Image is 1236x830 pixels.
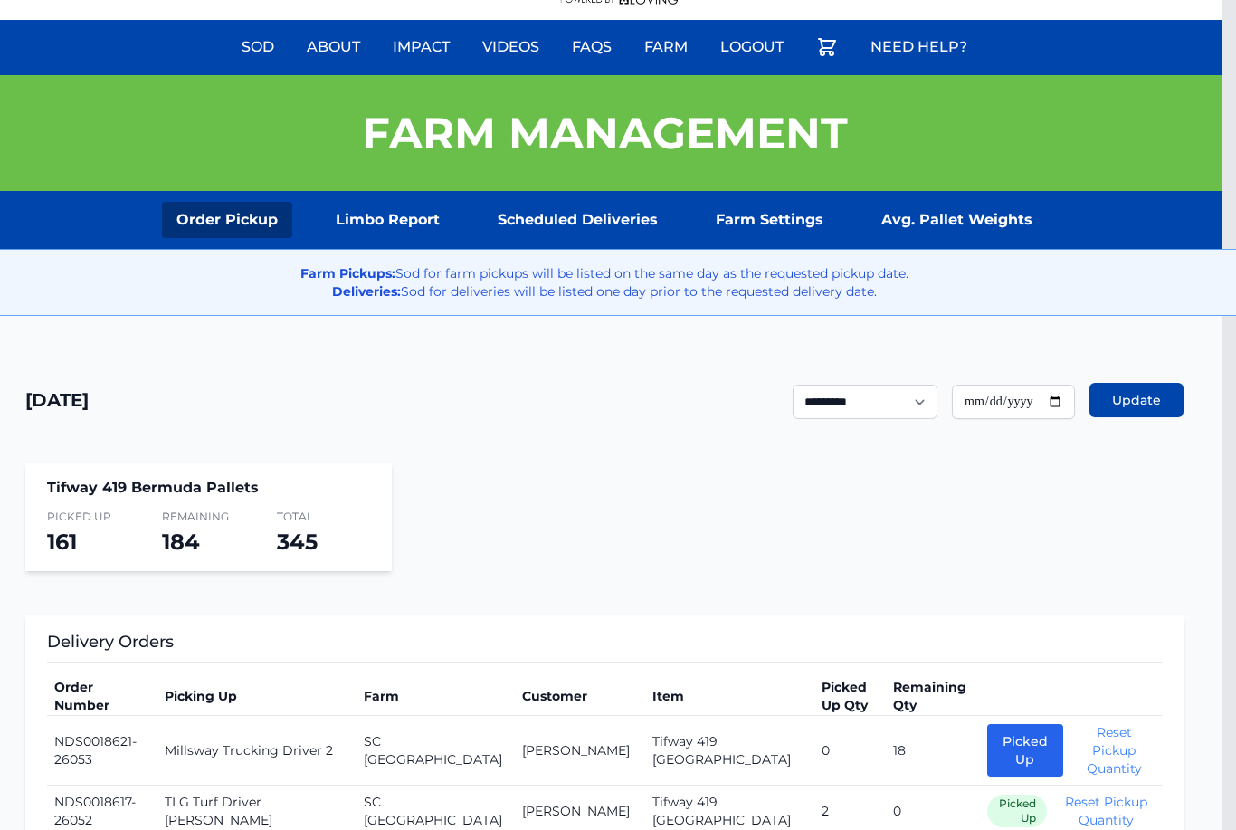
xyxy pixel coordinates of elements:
button: Update [1090,383,1184,417]
th: Picked Up Qty [815,677,887,716]
h4: Tifway 419 Bermuda Pallets [48,477,371,499]
a: Scheduled Deliveries [484,202,673,238]
span: Remaining [163,510,256,524]
h1: [DATE] [26,387,90,413]
button: Reset Pickup Quantity [1075,723,1155,778]
a: Order Pickup [163,202,293,238]
td: 0 [815,716,887,786]
span: Total [278,510,371,524]
span: 345 [278,529,319,555]
th: Order Number [48,677,158,716]
td: Tifway 419 [GEOGRAPHIC_DATA] [646,716,815,786]
a: Need Help? [860,25,979,69]
button: Picked Up [988,724,1064,777]
th: Picking Up [158,677,357,716]
td: Millsway Trucking Driver 2 [158,716,357,786]
a: Videos [472,25,551,69]
strong: Deliveries: [333,283,402,300]
span: 161 [48,529,78,555]
span: Picked Up [48,510,141,524]
th: Item [646,677,815,716]
a: Farm [634,25,699,69]
span: 184 [163,529,201,555]
h3: Delivery Orders [48,629,1163,663]
td: NDS0018621-26053 [48,716,158,786]
a: About [297,25,372,69]
a: Impact [383,25,461,69]
a: Logout [710,25,795,69]
td: 18 [887,716,981,786]
span: Update [1113,391,1162,409]
a: Avg. Pallet Weights [868,202,1048,238]
th: Remaining Qty [887,677,981,716]
a: Farm Settings [702,202,839,238]
a: Limbo Report [322,202,455,238]
th: Farm [357,677,515,716]
th: Customer [516,677,647,716]
span: Picked Up [988,795,1048,827]
a: Sod [232,25,286,69]
strong: Farm Pickups: [301,265,396,281]
h1: Farm Management [363,111,849,155]
a: FAQs [562,25,623,69]
td: [PERSON_NAME] [516,716,647,786]
button: Reset Pickup Quantity [1059,793,1155,829]
td: SC [GEOGRAPHIC_DATA] [357,716,515,786]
